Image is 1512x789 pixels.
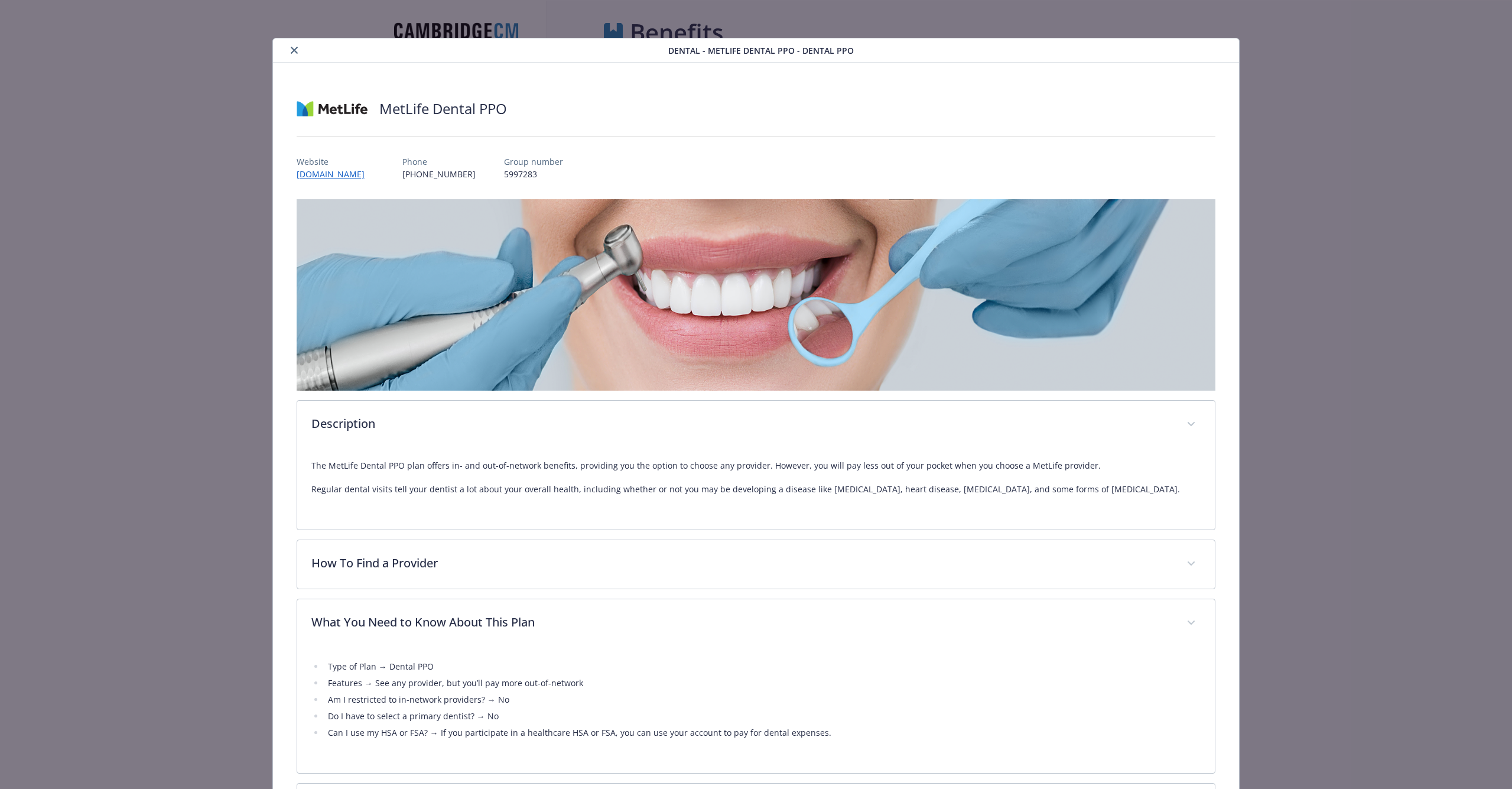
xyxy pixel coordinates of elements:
[324,693,1201,707] li: Am I restricted to in-network providers? → No
[297,540,1215,589] div: How To Find a Provider
[297,168,374,180] a: [DOMAIN_NAME]
[287,43,301,57] button: close
[324,726,1201,740] li: Can I use my HSA or FSA? → If you participate in a healthcare HSA or FSA, you can use your accoun...
[311,415,1173,433] p: Description
[668,44,854,57] span: Dental - MetLife Dental PPO - Dental PPO
[297,155,374,168] p: Website
[311,482,1201,496] p: Regular dental visits tell your dentist a lot about your overall health, including whether or not...
[402,168,476,180] p: [PHONE_NUMBER]
[504,168,563,180] p: 5997283
[324,709,1201,723] li: Do I have to select a primary dentist? → No
[379,99,507,119] h2: MetLife Dental PPO
[324,676,1201,690] li: Features → See any provider, but you’ll pay more out-of-network
[311,554,1173,572] p: How To Find a Provider
[311,459,1201,473] p: The MetLife Dental PPO plan offers in- and out-of-network benefits, providing you the option to c...
[324,660,1201,674] li: Type of Plan → Dental PPO
[504,155,563,168] p: Group number
[297,648,1215,773] div: What You Need to Know About This Plan
[297,91,368,126] img: Metlife Inc
[297,599,1215,648] div: What You Need to Know About This Plan
[297,449,1215,530] div: Description
[297,199,1216,391] img: banner
[311,613,1173,631] p: What You Need to Know About This Plan
[402,155,476,168] p: Phone
[297,401,1215,449] div: Description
